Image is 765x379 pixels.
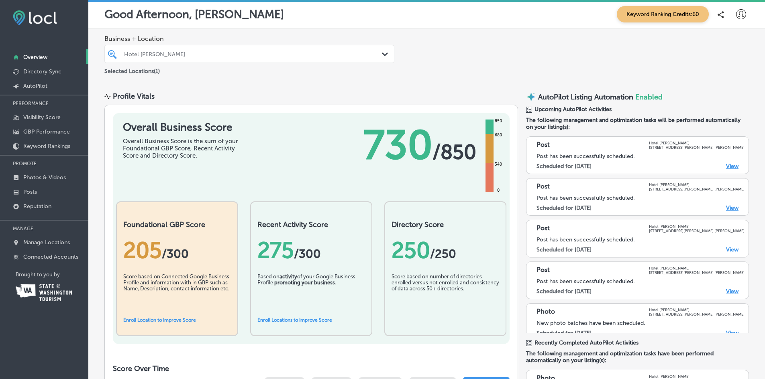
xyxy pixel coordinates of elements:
p: Post [537,224,550,233]
div: 340 [493,161,504,168]
span: Enabled [635,93,663,101]
p: Post [537,182,550,191]
b: activity [279,274,297,280]
h2: Score Over Time [113,364,510,373]
p: Photo [537,308,555,316]
span: /300 [294,247,321,261]
a: View [726,288,738,295]
span: The following management and optimization tasks will be performed automatically on your listing(s): [526,117,749,130]
div: Score based on number of directories enrolled versus not enrolled and consistency of data across ... [392,274,499,314]
p: Post [537,266,550,275]
p: [STREET_ADDRESS][PERSON_NAME] [PERSON_NAME] [649,312,745,316]
div: 850 [493,118,504,124]
div: Overall Business Score is the sum of your Foundational GBP Score, Recent Activity Score and Direc... [123,138,243,159]
div: Post has been successfully scheduled. [537,236,745,243]
p: [STREET_ADDRESS][PERSON_NAME] [PERSON_NAME] [649,145,745,150]
span: The following management and optimization tasks have been performed automatically on your listing... [526,350,749,364]
label: Scheduled for [DATE] [537,330,592,336]
div: 250 [392,237,499,263]
p: [STREET_ADDRESS][PERSON_NAME] [PERSON_NAME] [649,270,745,275]
p: AutoPilot Listing Automation [538,93,633,101]
div: Post has been successfully scheduled. [537,195,745,201]
label: Scheduled for [DATE] [537,288,592,295]
p: Hotel [PERSON_NAME] [649,374,745,379]
p: Hotel [PERSON_NAME] [649,182,745,187]
div: Post has been successfully scheduled. [537,278,745,285]
div: New photo batches have been scheduled. [537,320,745,326]
div: 0 [496,187,501,194]
p: Overview [23,54,47,61]
label: Scheduled for [DATE] [537,163,592,170]
span: Upcoming AutoPilot Activities [534,106,612,113]
img: fda3e92497d09a02dc62c9cd864e3231.png [13,10,57,25]
p: Hotel [PERSON_NAME] [649,141,745,145]
p: Post [537,141,550,150]
div: 275 [257,237,365,263]
span: / 850 [432,140,476,164]
span: /250 [430,247,456,261]
a: View [726,205,738,211]
div: Based on of your Google Business Profile . [257,274,365,314]
span: 730 [363,121,432,169]
a: View [726,163,738,170]
span: Business + Location [104,35,394,43]
b: promoting your business [274,280,335,286]
a: Enroll Locations to Improve Score [257,317,332,323]
div: Post has been successfully scheduled. [537,153,745,160]
span: Recently Completed AutoPilot Activities [534,339,639,346]
span: Keyword Ranking Credits: 60 [617,6,709,22]
img: autopilot-icon [526,92,536,102]
label: Scheduled for [DATE] [537,205,592,211]
a: View [726,330,738,336]
a: View [726,246,738,253]
p: Hotel [PERSON_NAME] [649,266,745,270]
h2: Recent Activity Score [257,220,365,229]
p: Hotel [PERSON_NAME] [649,308,745,312]
p: Hotel [PERSON_NAME] [649,224,745,229]
h1: Overall Business Score [123,121,243,134]
p: [STREET_ADDRESS][PERSON_NAME] [PERSON_NAME] [649,229,745,233]
div: Hotel [PERSON_NAME] [124,51,383,57]
p: Good Afternoon, [PERSON_NAME] [104,8,284,21]
p: [STREET_ADDRESS][PERSON_NAME] [PERSON_NAME] [649,187,745,191]
label: Scheduled for [DATE] [537,246,592,253]
div: 680 [493,132,504,138]
h2: Directory Score [392,220,499,229]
